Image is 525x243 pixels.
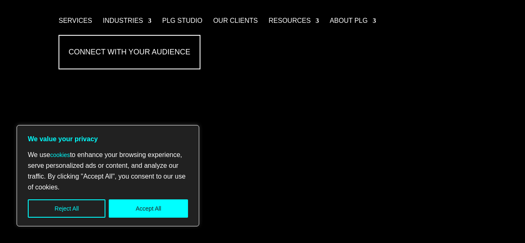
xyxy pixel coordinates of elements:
[59,7,92,35] a: Services
[103,7,151,35] a: Industries
[28,134,188,145] p: We value your privacy
[109,199,188,218] button: Accept All
[162,7,203,35] a: PLG Studio
[213,7,258,35] a: Our Clients
[269,7,319,35] a: Resources
[28,150,188,193] p: We use to enhance your browsing experience, serve personalized ads or content, and analyze our tr...
[50,152,70,158] a: cookies
[59,35,200,70] a: Connect with Your Audience
[330,7,376,35] a: About PLG
[17,125,199,226] div: We value your privacy
[28,199,105,218] button: Reject All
